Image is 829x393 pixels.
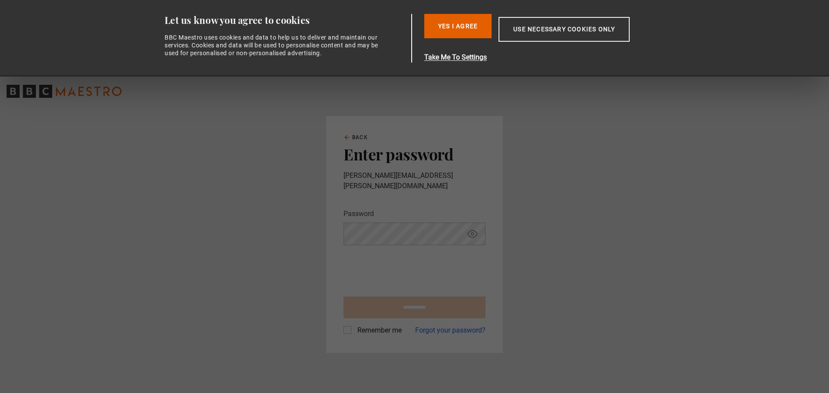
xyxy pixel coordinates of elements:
button: Take Me To Settings [424,52,671,63]
iframe: reCAPTCHA [343,252,476,286]
button: Yes I Agree [424,14,492,38]
div: Let us know you agree to cookies [165,14,408,27]
h2: Enter password [343,145,486,163]
a: Back [343,133,368,141]
span: Back [352,133,368,141]
p: [PERSON_NAME][EMAIL_ADDRESS][PERSON_NAME][DOMAIN_NAME] [343,170,486,191]
label: Remember me [354,325,402,336]
svg: BBC Maestro [7,85,122,98]
div: BBC Maestro uses cookies and data to help us to deliver and maintain our services. Cookies and da... [165,33,383,57]
button: Show password [465,226,480,242]
button: Use necessary cookies only [499,17,630,42]
a: Forgot your password? [415,325,486,336]
label: Password [343,209,374,219]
